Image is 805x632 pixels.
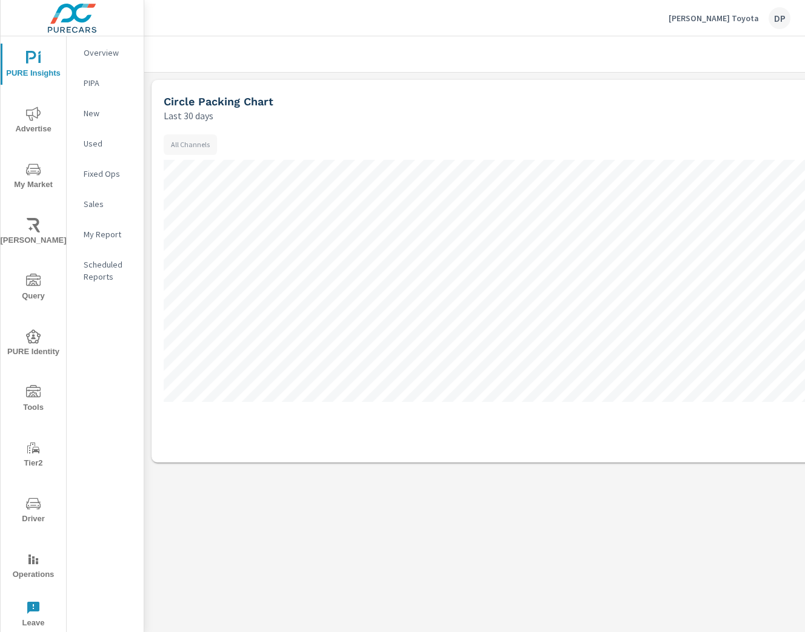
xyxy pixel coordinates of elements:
[67,255,144,286] div: Scheduled Reports
[164,108,213,123] p: Last 30 days
[67,104,144,122] div: New
[4,218,62,248] span: [PERSON_NAME]
[67,44,144,62] div: Overview
[4,107,62,136] span: Advertise
[84,198,134,210] p: Sales
[4,162,62,192] span: My Market
[769,7,790,29] div: DP
[84,47,134,59] p: Overview
[67,134,144,153] div: Used
[84,258,134,283] p: Scheduled Reports
[67,74,144,92] div: PIPA
[4,552,62,582] span: Operations
[171,139,210,150] p: All Channels
[67,225,144,243] div: My Report
[84,77,134,89] p: PIPA
[4,329,62,359] span: PURE Identity
[84,137,134,150] p: Used
[84,107,134,119] p: New
[4,441,62,470] span: Tier2
[4,274,62,303] span: Query
[4,496,62,526] span: Driver
[67,165,144,183] div: Fixed Ops
[84,228,134,240] p: My Report
[84,168,134,180] p: Fixed Ops
[164,95,273,108] h5: Circle Packing Chart
[669,13,759,24] p: [PERSON_NAME] Toyota
[4,51,62,81] span: PURE Insights
[67,195,144,213] div: Sales
[4,385,62,415] span: Tools
[164,134,217,155] nav: chart navigation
